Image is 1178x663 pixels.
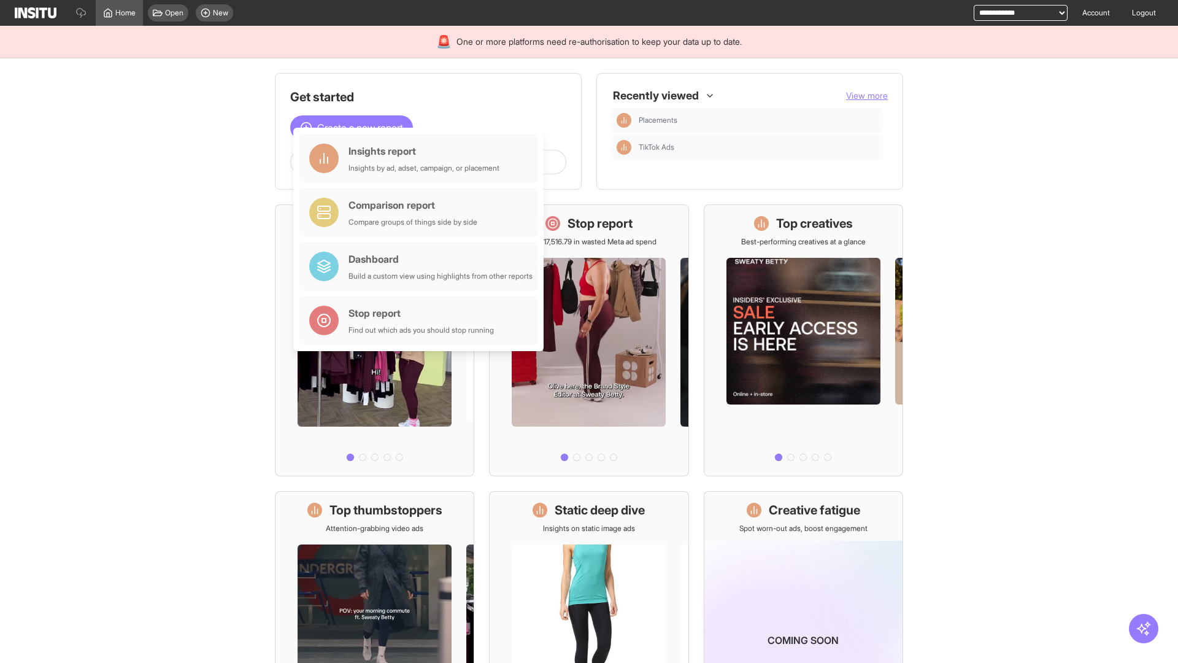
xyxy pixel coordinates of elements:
div: Insights report [348,144,499,158]
p: Insights on static image ads [543,524,635,533]
div: Comparison report [348,198,477,212]
span: Open [165,8,183,18]
div: Insights [617,113,631,128]
div: 🚨 [436,33,452,50]
span: One or more platforms need re-authorisation to keep your data up to date. [456,36,742,48]
h1: Stop report [568,215,633,232]
span: Placements [639,115,677,125]
span: Placements [639,115,878,125]
div: Dashboard [348,252,533,266]
a: Top creativesBest-performing creatives at a glance [704,204,903,476]
div: Find out which ads you should stop running [348,325,494,335]
div: Stop report [348,306,494,320]
button: Create a new report [290,115,413,140]
div: Compare groups of things side by side [348,217,477,227]
span: View more [846,90,888,101]
h1: Static deep dive [555,502,645,519]
h1: Top thumbstoppers [329,502,442,519]
h1: Top creatives [776,215,853,232]
p: Best-performing creatives at a glance [741,237,866,247]
span: Create a new report [317,120,403,135]
p: Save £17,516.79 in wasted Meta ad spend [522,237,656,247]
h1: Get started [290,88,566,106]
button: View more [846,90,888,102]
img: Logo [15,7,56,18]
span: New [213,8,228,18]
span: TikTok Ads [639,142,878,152]
div: Insights [617,140,631,155]
span: Home [115,8,136,18]
div: Build a custom view using highlights from other reports [348,271,533,281]
div: Insights by ad, adset, campaign, or placement [348,163,499,173]
p: Attention-grabbing video ads [326,524,423,533]
a: Stop reportSave £17,516.79 in wasted Meta ad spend [489,204,688,476]
span: TikTok Ads [639,142,674,152]
a: What's live nowSee all active ads instantly [275,204,474,476]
